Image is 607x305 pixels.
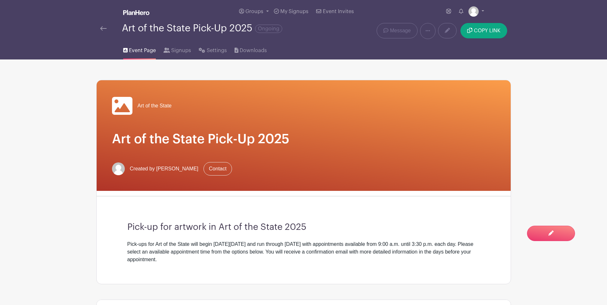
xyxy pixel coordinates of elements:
[240,47,267,54] span: Downloads
[204,162,232,176] a: Contact
[130,165,198,173] span: Created by [PERSON_NAME]
[123,39,156,59] a: Event Page
[127,222,480,233] h3: Pick-up for artwork in Art of the State 2025
[112,162,125,175] img: default-ce2991bfa6775e67f084385cd625a349d9dcbb7a52a09fb2fda1e96e2d18dcdb.png
[207,47,227,54] span: Settings
[171,47,191,54] span: Signups
[245,9,263,14] span: Groups
[474,28,500,33] span: COPY LINK
[235,39,267,59] a: Downloads
[323,9,354,14] span: Event Invites
[127,240,480,263] div: Pick-ups for Art of the State will begin [DATE][DATE] and run through [DATE] with appointments av...
[377,23,417,38] a: Message
[255,25,282,33] span: Ongoing
[123,10,149,15] img: logo_white-6c42ec7e38ccf1d336a20a19083b03d10ae64f83f12c07503d8b9e83406b4c7d.svg
[122,23,282,34] div: Art of the State Pick-Up 2025
[129,47,156,54] span: Event Page
[138,102,172,110] span: Art of the State
[280,9,308,14] span: My Signups
[199,39,227,59] a: Settings
[460,23,507,38] button: COPY LINK
[390,27,411,35] span: Message
[468,6,479,17] img: default-ce2991bfa6775e67f084385cd625a349d9dcbb7a52a09fb2fda1e96e2d18dcdb.png
[112,131,495,147] h1: Art of the State Pick-Up 2025
[164,39,191,59] a: Signups
[100,26,107,31] img: back-arrow-29a5d9b10d5bd6ae65dc969a981735edf675c4d7a1fe02e03b50dbd4ba3cdb55.svg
